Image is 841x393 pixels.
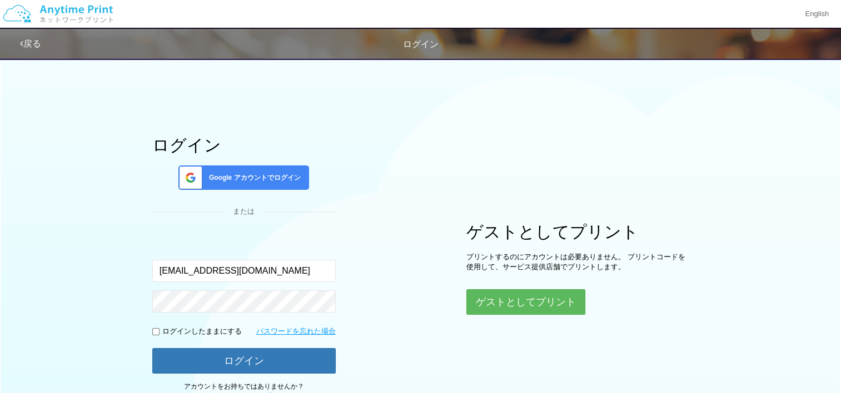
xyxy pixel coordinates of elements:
[466,223,689,241] h1: ゲストとしてプリント
[20,39,41,48] a: 戻る
[256,326,336,337] a: パスワードを忘れた場合
[152,260,336,282] input: メールアドレス
[466,289,585,315] button: ゲストとしてプリント
[152,348,336,374] button: ログイン
[466,252,689,273] p: プリントするのにアカウントは必要ありません。 プリントコードを使用して、サービス提供店舗でプリントします。
[205,173,301,183] span: Google アカウントでログイン
[162,326,242,337] p: ログインしたままにする
[152,136,336,154] h1: ログイン
[152,206,336,217] div: または
[403,39,439,49] span: ログイン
